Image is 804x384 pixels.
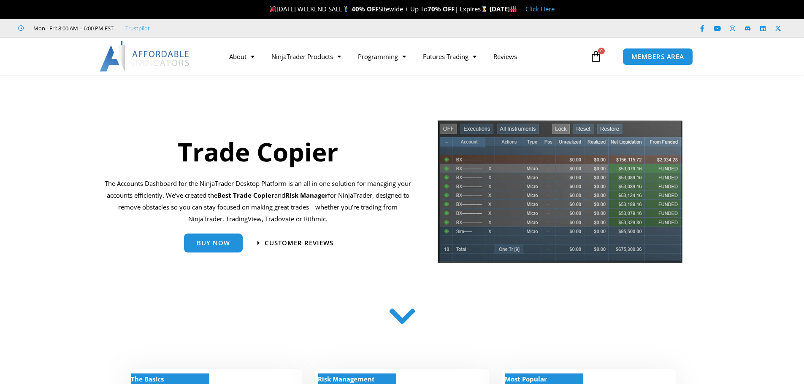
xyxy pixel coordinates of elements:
[257,240,333,246] a: Customer Reviews
[598,48,605,54] span: 0
[105,134,411,169] h1: Trade Copier
[525,5,555,13] a: Click Here
[31,23,114,33] span: Mon - Fri: 8:00 AM – 6:00 PM EST
[105,178,411,225] p: The Accounts Dashboard for the NinjaTrader Desktop Platform is an all in one solution for managin...
[221,47,588,66] nav: Menu
[217,191,274,199] b: Best Trade Copier
[481,6,487,12] img: ⌛
[343,6,349,12] img: 🏌️‍♂️
[510,6,517,12] img: 🏭
[265,240,333,246] span: Customer Reviews
[100,41,190,72] img: LogoAI | Affordable Indicators – NinjaTrader
[131,375,164,383] strong: The Basics
[270,6,276,12] img: 🎉
[352,5,379,13] strong: 40% OFF
[184,234,243,252] a: Buy Now
[318,375,375,383] strong: Risk Management
[414,47,485,66] a: Futures Trading
[428,5,455,13] strong: 70% OFF
[631,54,684,60] span: MEMBERS AREA
[197,240,230,246] span: Buy Now
[285,191,328,199] strong: Risk Manager
[505,375,547,383] strong: Most Popular
[221,47,263,66] a: About
[349,47,414,66] a: Programming
[125,23,150,33] a: Trustpilot
[437,119,683,270] img: tradecopier | Affordable Indicators – NinjaTrader
[263,47,349,66] a: NinjaTrader Products
[490,5,517,13] strong: [DATE]
[577,44,615,69] a: 0
[268,5,489,13] span: [DATE] WEEKEND SALE Sitewide + Up To | Expires
[485,47,525,66] a: Reviews
[623,48,693,65] a: MEMBERS AREA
